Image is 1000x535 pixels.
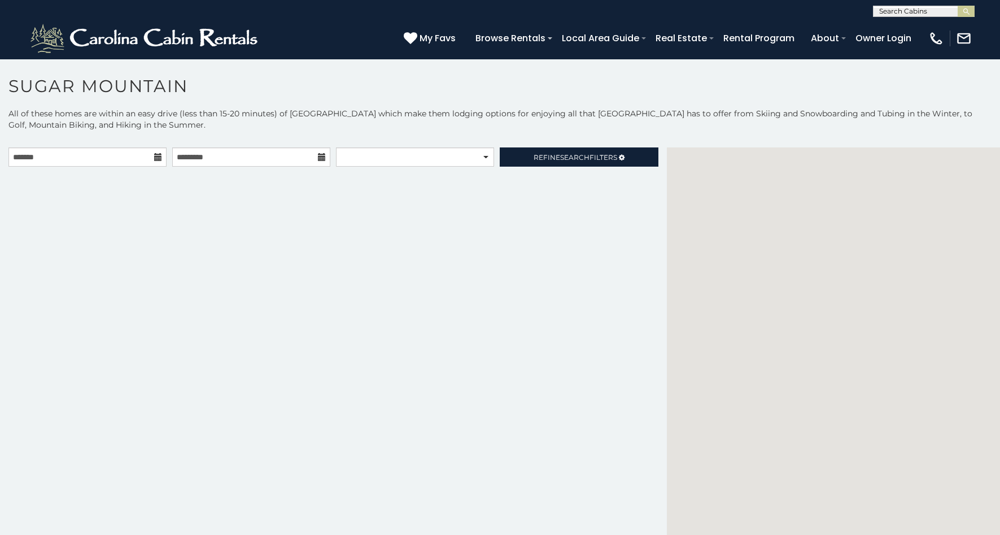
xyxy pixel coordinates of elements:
a: Rental Program [718,28,800,48]
a: RefineSearchFilters [500,147,658,167]
img: White-1-2.png [28,21,263,55]
img: phone-regular-white.png [928,31,944,46]
a: My Favs [404,31,458,46]
a: About [805,28,845,48]
a: Real Estate [650,28,713,48]
span: Search [560,153,589,162]
span: My Favs [420,31,456,45]
a: Local Area Guide [556,28,645,48]
a: Browse Rentals [470,28,551,48]
span: Refine Filters [534,153,617,162]
img: mail-regular-white.png [956,31,972,46]
a: Owner Login [850,28,917,48]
